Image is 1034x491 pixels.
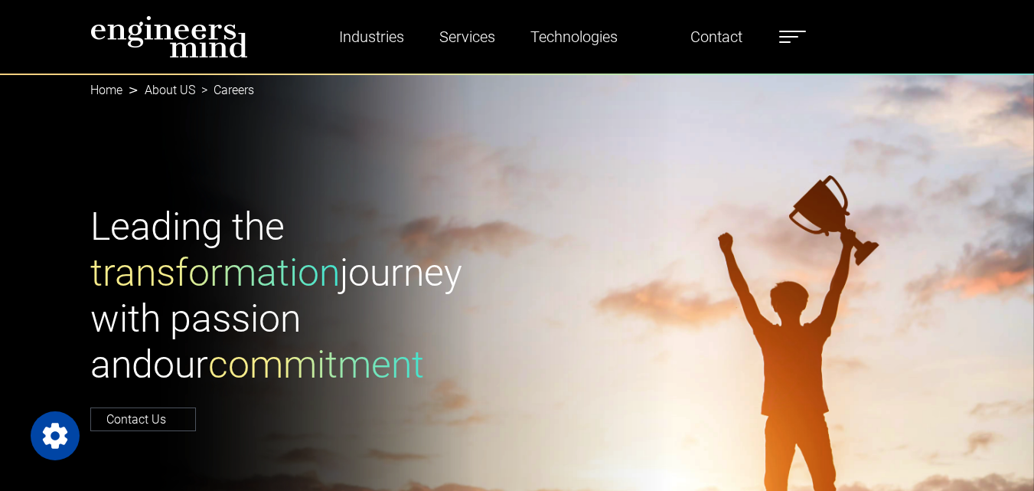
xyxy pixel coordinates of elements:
li: Careers [195,81,254,100]
span: transformation [90,250,340,295]
a: Technologies [524,19,624,54]
a: Industries [333,19,410,54]
a: Contact [684,19,749,54]
span: commitment [208,342,424,387]
img: logo [90,15,248,58]
a: Services [433,19,501,54]
a: About US [145,83,195,97]
nav: breadcrumb [90,74,944,107]
h1: Leading the journey with passion and our [90,204,508,388]
a: Contact Us [90,408,196,431]
a: Home [90,83,122,97]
